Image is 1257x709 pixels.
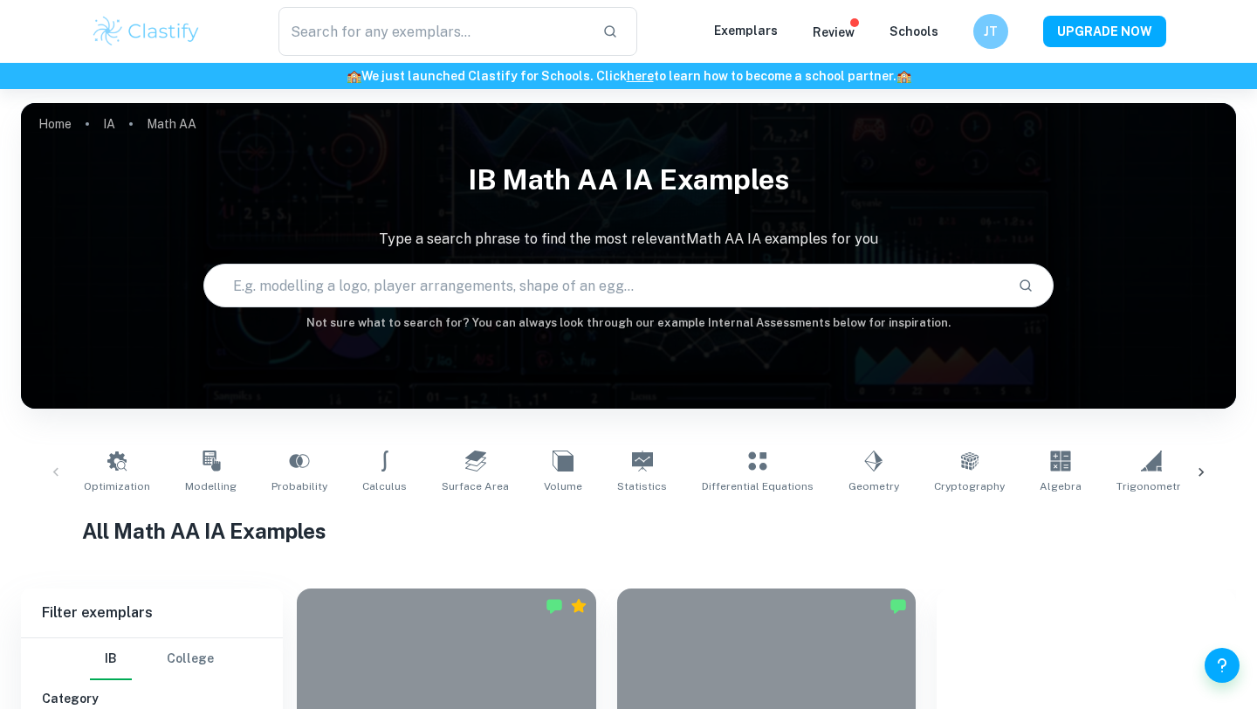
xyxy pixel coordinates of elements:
[442,478,509,494] span: Surface Area
[3,66,1254,86] h6: We just launched Clastify for Schools. Click to learn how to become a school partner.
[981,22,1001,41] h6: JT
[42,689,262,708] h6: Category
[362,478,407,494] span: Calculus
[714,21,778,40] p: Exemplars
[103,112,115,136] a: IA
[91,14,202,49] img: Clastify logo
[38,112,72,136] a: Home
[21,314,1236,332] h6: Not sure what to search for? You can always look through our example Internal Assessments below f...
[1043,16,1166,47] button: UPGRADE NOW
[21,589,283,637] h6: Filter exemplars
[896,69,911,83] span: 🏫
[84,478,150,494] span: Optimization
[1040,478,1082,494] span: Algebra
[204,261,1004,310] input: E.g. modelling a logo, player arrangements, shape of an egg...
[90,638,214,680] div: Filter type choice
[934,478,1005,494] span: Cryptography
[627,69,654,83] a: here
[848,478,899,494] span: Geometry
[702,478,814,494] span: Differential Equations
[1205,648,1240,683] button: Help and Feedback
[167,638,214,680] button: College
[570,597,587,615] div: Premium
[973,14,1008,49] button: JT
[271,478,327,494] span: Probability
[546,597,563,615] img: Marked
[544,478,582,494] span: Volume
[21,229,1236,250] p: Type a search phrase to find the most relevant Math AA IA examples for you
[21,152,1236,208] h1: IB Math AA IA examples
[82,515,1176,547] h1: All Math AA IA Examples
[278,7,588,56] input: Search for any exemplars...
[813,23,855,42] p: Review
[185,478,237,494] span: Modelling
[347,69,361,83] span: 🏫
[90,638,132,680] button: IB
[1116,478,1186,494] span: Trigonometry
[617,478,667,494] span: Statistics
[890,24,938,38] a: Schools
[147,114,196,134] p: Math AA
[890,597,907,615] img: Marked
[1011,271,1041,300] button: Search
